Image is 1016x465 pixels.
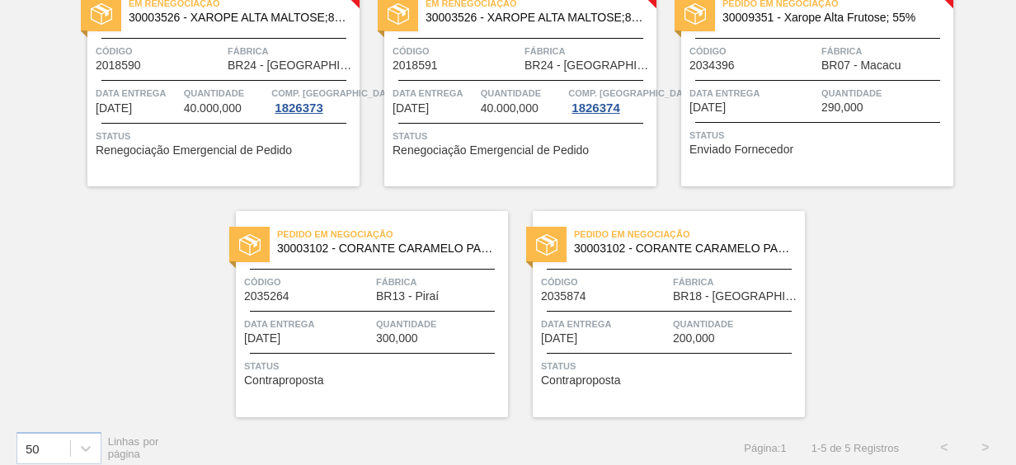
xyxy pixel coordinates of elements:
[541,374,621,387] span: Contraproposta
[821,59,901,72] span: BR07 - Macacu
[821,101,863,114] span: 290,000
[129,12,346,24] span: 30003526 - XAROPE ALTA MALTOSE;82%;;
[244,332,280,345] span: 26/09/2025
[689,85,817,101] span: Data entrega
[211,211,508,417] a: statusPedido em Negociação30003102 - CORANTE CARAMELO PARA BLACK;25KGCódigo2035264FábricaBR13 - P...
[524,59,652,72] span: BR24 - Ponta Grossa
[26,441,40,455] div: 50
[673,274,801,290] span: Fábrica
[244,290,289,303] span: 2035264
[393,102,429,115] span: 03/09/2025
[536,234,557,256] img: status
[393,59,438,72] span: 2018591
[244,316,372,332] span: Data entrega
[821,85,949,101] span: Quantidade
[228,43,355,59] span: Fábrica
[244,358,504,374] span: Status
[684,3,706,25] img: status
[393,85,477,101] span: Data entrega
[541,290,586,303] span: 2035874
[673,332,715,345] span: 200,000
[811,442,899,454] span: 1 - 5 de 5 Registros
[541,358,801,374] span: Status
[96,128,355,144] span: Status
[393,144,589,157] span: Renegociação Emergencial de Pedido
[689,127,949,143] span: Status
[524,43,652,59] span: Fábrica
[244,274,372,290] span: Código
[239,234,261,256] img: status
[108,435,159,460] span: Linhas por página
[426,12,643,24] span: 30003526 - XAROPE ALTA MALTOSE;82%;;
[574,226,805,242] span: Pedido em Negociação
[541,274,669,290] span: Código
[481,85,565,101] span: Quantidade
[722,12,940,24] span: 30009351 - Xarope Alta Frutose; 55%
[689,101,726,114] span: 20/09/2025
[184,85,268,101] span: Quantidade
[244,374,324,387] span: Contraproposta
[271,85,399,101] span: Comp. Carga
[184,102,242,115] span: 40.000,000
[277,242,495,255] span: 30003102 - CORANTE CARAMELO PARA BLACK;25KG
[508,211,805,417] a: statusPedido em Negociação30003102 - CORANTE CARAMELO PARA BLACK;25KGCódigo2035874FábricaBR18 - [...
[96,144,292,157] span: Renegociação Emergencial de Pedido
[393,43,520,59] span: Código
[228,59,355,72] span: BR24 - Ponta Grossa
[689,43,817,59] span: Código
[568,85,696,101] span: Comp. Carga
[91,3,112,25] img: status
[689,59,735,72] span: 2034396
[673,316,801,332] span: Quantidade
[744,442,786,454] span: Página : 1
[541,316,669,332] span: Data entrega
[271,101,326,115] div: 1826373
[376,274,504,290] span: Fábrica
[568,85,652,115] a: Comp. [GEOGRAPHIC_DATA]1826374
[568,101,623,115] div: 1826374
[821,43,949,59] span: Fábrica
[96,85,180,101] span: Data entrega
[388,3,409,25] img: status
[376,290,439,303] span: BR13 - Piraí
[277,226,508,242] span: Pedido em Negociação
[376,316,504,332] span: Quantidade
[376,332,418,345] span: 300,000
[96,43,223,59] span: Código
[481,102,539,115] span: 40.000,000
[96,59,141,72] span: 2018590
[96,102,132,115] span: 03/09/2025
[541,332,577,345] span: 29/09/2025
[393,128,652,144] span: Status
[689,143,793,156] span: Enviado Fornecedor
[574,242,792,255] span: 30003102 - CORANTE CARAMELO PARA BLACK;25KG
[673,290,801,303] span: BR18 - Pernambuco
[271,85,355,115] a: Comp. [GEOGRAPHIC_DATA]1826373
